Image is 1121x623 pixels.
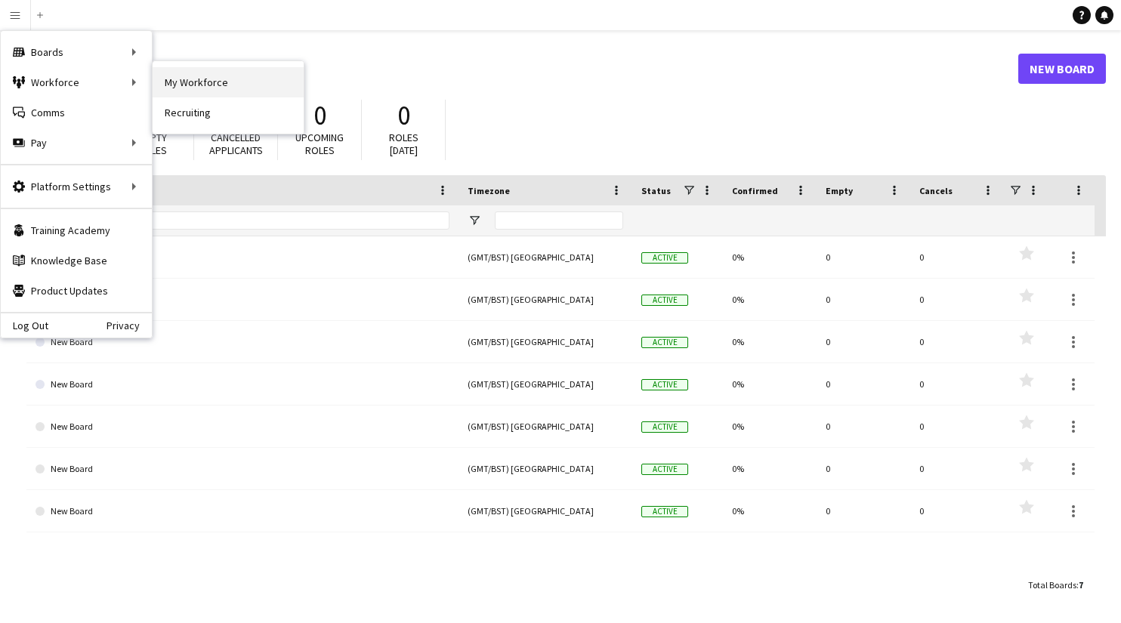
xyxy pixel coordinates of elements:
[910,490,1004,532] div: 0
[1,97,152,128] a: Comms
[732,185,778,196] span: Confirmed
[36,321,449,363] a: New Board
[1,37,152,67] div: Boards
[723,490,817,532] div: 0%
[723,363,817,405] div: 0%
[910,406,1004,447] div: 0
[209,131,263,157] span: Cancelled applicants
[817,236,910,278] div: 0
[1028,579,1076,591] span: Total Boards
[641,295,688,306] span: Active
[459,406,632,447] div: (GMT/BST) [GEOGRAPHIC_DATA]
[36,406,449,448] a: New Board
[459,321,632,362] div: (GMT/BST) [GEOGRAPHIC_DATA]
[641,379,688,390] span: Active
[1079,579,1083,591] span: 7
[641,464,688,475] span: Active
[641,506,688,517] span: Active
[910,363,1004,405] div: 0
[1,67,152,97] div: Workforce
[1028,570,1083,600] div: :
[723,406,817,447] div: 0%
[295,131,344,157] span: Upcoming roles
[910,279,1004,320] div: 0
[826,185,853,196] span: Empty
[723,448,817,489] div: 0%
[313,99,326,132] span: 0
[723,279,817,320] div: 0%
[910,448,1004,489] div: 0
[1,319,48,332] a: Log Out
[641,252,688,264] span: Active
[1,128,152,158] div: Pay
[459,490,632,532] div: (GMT/BST) [GEOGRAPHIC_DATA]
[817,321,910,362] div: 0
[459,236,632,278] div: (GMT/BST) [GEOGRAPHIC_DATA]
[817,490,910,532] div: 0
[63,211,449,230] input: Board name Filter Input
[817,406,910,447] div: 0
[1,215,152,245] a: Training Academy
[817,448,910,489] div: 0
[1,171,152,202] div: Platform Settings
[919,185,953,196] span: Cancels
[26,57,1018,80] h1: Boards
[817,363,910,405] div: 0
[641,337,688,348] span: Active
[495,211,623,230] input: Timezone Filter Input
[36,279,449,321] a: New Board
[817,279,910,320] div: 0
[910,321,1004,362] div: 0
[107,319,152,332] a: Privacy
[723,321,817,362] div: 0%
[468,214,481,227] button: Open Filter Menu
[459,279,632,320] div: (GMT/BST) [GEOGRAPHIC_DATA]
[459,363,632,405] div: (GMT/BST) [GEOGRAPHIC_DATA]
[36,236,449,279] a: client x
[389,131,418,157] span: Roles [DATE]
[153,97,304,128] a: Recruiting
[1,276,152,306] a: Product Updates
[1018,54,1106,84] a: New Board
[36,448,449,490] a: New Board
[36,490,449,532] a: New Board
[459,448,632,489] div: (GMT/BST) [GEOGRAPHIC_DATA]
[910,236,1004,278] div: 0
[36,363,449,406] a: New Board
[1,245,152,276] a: Knowledge Base
[641,421,688,433] span: Active
[723,236,817,278] div: 0%
[153,67,304,97] a: My Workforce
[641,185,671,196] span: Status
[397,99,410,132] span: 0
[468,185,510,196] span: Timezone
